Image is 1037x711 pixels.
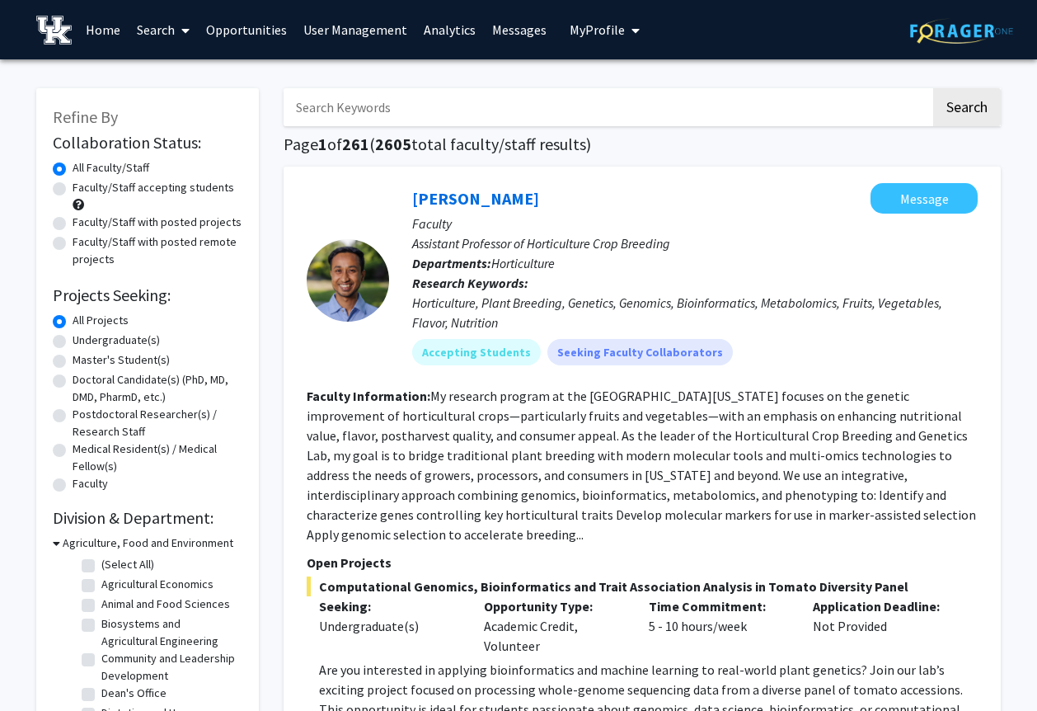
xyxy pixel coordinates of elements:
div: Horticulture, Plant Breeding, Genetics, Genomics, Bioinformatics, Metabolomics, Fruits, Vegetable... [412,293,978,332]
a: [PERSON_NAME] [412,188,539,209]
img: University of Kentucky Logo [36,16,72,45]
h1: Page of ( total faculty/staff results) [284,134,1001,154]
label: All Faculty/Staff [73,159,149,177]
a: Home [77,1,129,59]
span: My Profile [570,21,625,38]
label: Undergraduate(s) [73,332,160,349]
label: Postdoctoral Researcher(s) / Research Staff [73,406,242,440]
p: Assistant Professor of Horticulture Crop Breeding [412,233,978,253]
div: Academic Credit, Volunteer [472,596,636,656]
a: Search [129,1,198,59]
iframe: Chat [12,637,70,699]
label: Biosystems and Agricultural Engineering [101,615,238,650]
label: Agricultural Economics [101,576,213,593]
p: Seeking: [319,596,459,616]
input: Search Keywords [284,88,931,126]
button: Message Manoj Sapkota [870,183,978,214]
span: Horticulture [491,255,555,271]
mat-chip: Seeking Faculty Collaborators [547,339,733,365]
b: Faculty Information: [307,388,430,404]
label: (Select All) [101,556,154,573]
label: Medical Resident(s) / Medical Fellow(s) [73,440,242,475]
mat-chip: Accepting Students [412,339,541,365]
a: User Management [295,1,415,59]
img: ForagerOne Logo [910,18,1013,44]
a: Messages [484,1,555,59]
div: Not Provided [800,596,965,656]
p: Open Projects [307,553,978,572]
h2: Projects Seeking: [53,285,242,305]
label: Faculty/Staff with posted projects [73,214,242,231]
div: 5 - 10 hours/week [636,596,801,656]
label: Master's Student(s) [73,351,170,369]
div: Undergraduate(s) [319,616,459,636]
span: Computational Genomics, Bioinformatics and Trait Association Analysis in Tomato Diversity Panel [307,577,978,596]
h2: Division & Department: [53,508,242,528]
span: 261 [342,134,369,154]
b: Departments: [412,255,491,271]
span: 1 [318,134,327,154]
a: Analytics [415,1,484,59]
a: Opportunities [198,1,295,59]
p: Application Deadline: [813,596,953,616]
label: Faculty [73,475,108,492]
label: Animal and Food Sciences [101,596,230,613]
span: Refine By [53,106,118,127]
h3: Agriculture, Food and Environment [63,534,233,552]
span: 2605 [375,134,411,154]
label: All Projects [73,312,129,329]
h2: Collaboration Status: [53,133,242,153]
label: Doctoral Candidate(s) (PhD, MD, DMD, PharmD, etc.) [73,371,242,406]
p: Faculty [412,214,978,233]
p: Opportunity Type: [484,596,624,616]
b: Research Keywords: [412,275,528,291]
fg-read-more: My research program at the [GEOGRAPHIC_DATA][US_STATE] focuses on the genetic improvement of hort... [307,388,976,543]
p: Time Commitment: [649,596,789,616]
label: Faculty/Staff accepting students [73,179,234,196]
button: Search [933,88,1001,126]
label: Community and Leadership Development [101,650,238,685]
label: Dean's Office [101,685,167,702]
label: Faculty/Staff with posted remote projects [73,233,242,268]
